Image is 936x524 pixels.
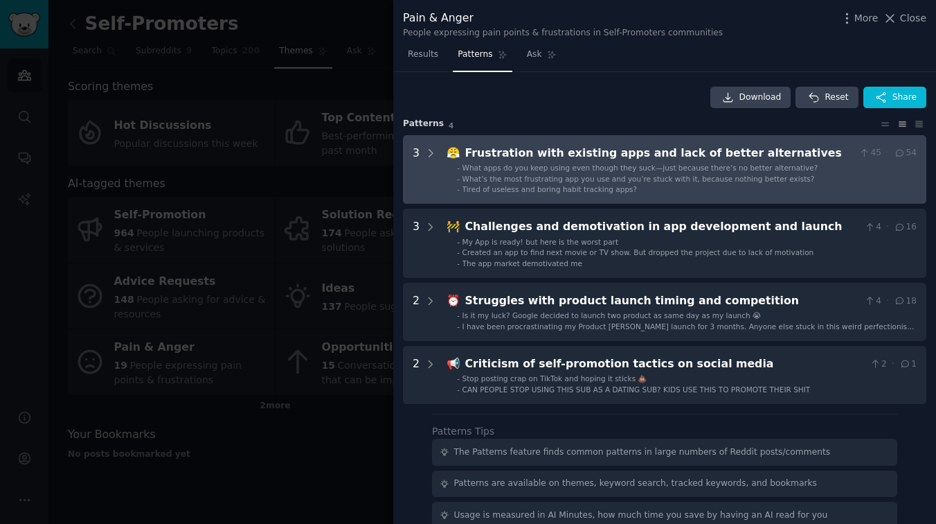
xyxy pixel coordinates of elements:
[840,11,879,26] button: More
[447,146,460,159] span: 😤
[457,322,460,331] div: -
[408,49,438,61] span: Results
[454,446,831,459] div: The Patterns feature finds common patterns in large numbers of Reddit posts/comments
[462,248,814,256] span: Created an app to find next movie or TV show. But dropped the project due to lack of motivation
[739,91,782,104] span: Download
[462,164,818,172] span: What apps do you keep using even though they suck—just because there’s no better alternative?
[457,247,460,257] div: -
[447,220,460,233] span: 🚧
[886,295,889,308] span: ·
[457,311,460,320] div: -
[892,358,894,371] span: ·
[899,358,917,371] span: 1
[457,163,460,173] div: -
[413,292,420,331] div: 2
[447,357,460,370] span: 📢
[858,147,881,159] span: 45
[795,87,858,109] button: Reset
[462,185,638,193] span: Tired of useless and boring habit tracking apps?
[453,44,512,72] a: Patterns
[465,218,859,236] div: Challenges and demotivation in app development and launch
[447,294,460,307] span: ⏰
[863,87,926,109] button: Share
[522,44,561,72] a: Ask
[457,237,460,247] div: -
[465,145,854,162] div: Frustration with existing apps and lack of better alternatives
[413,218,420,268] div: 3
[457,174,460,184] div: -
[462,322,915,340] span: I have been procrastinating my Product [PERSON_NAME] launch for 3 months. Anyone else stuck in th...
[864,221,881,234] span: 4
[894,295,917,308] span: 18
[403,10,723,27] div: Pain & Anger
[403,27,723,40] div: People expressing pain points & frustrations in Self-Promoters communities
[457,259,460,268] div: -
[403,118,444,130] span: Pattern s
[892,91,917,104] span: Share
[403,44,443,72] a: Results
[462,259,582,268] span: The app market demotivated me
[457,374,460,383] div: -
[883,11,926,26] button: Close
[886,221,889,234] span: ·
[454,478,817,490] div: Patterns are available on themes, keyword search, tracked keywords, and bookmarks
[449,121,453,130] span: 4
[457,184,460,194] div: -
[710,87,791,109] a: Download
[462,238,618,246] span: My App is ready! but here is the worst part
[465,292,859,310] div: Struggles with product launch timing and competition
[432,426,494,437] label: Patterns Tips
[462,311,762,320] span: Is it my luck? Google decided to launch two product as same day as my launch 😭
[886,147,889,159] span: ·
[413,356,420,394] div: 2
[458,49,492,61] span: Patterns
[854,11,879,26] span: More
[462,175,815,183] span: What’s the most frustrating app you use and you’re stuck with it, because nothing better exists?
[462,374,647,383] span: Stop posting crap on TikTok and hoping it sticks 💩
[454,509,828,522] div: Usage is measured in AI Minutes, how much time you save by having an AI read for you
[413,145,420,195] div: 3
[894,221,917,234] span: 16
[462,385,811,394] span: CAN PEOPLE STOP USING THIS SUB AS A DATING SUB? KIDS USE THIS TO PROMOTE THEIR SHIT
[894,147,917,159] span: 54
[870,358,887,371] span: 2
[457,385,460,394] div: -
[825,91,848,104] span: Reset
[465,356,865,373] div: Criticism of self-promotion tactics on social media
[864,295,881,308] span: 4
[527,49,542,61] span: Ask
[900,11,926,26] span: Close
